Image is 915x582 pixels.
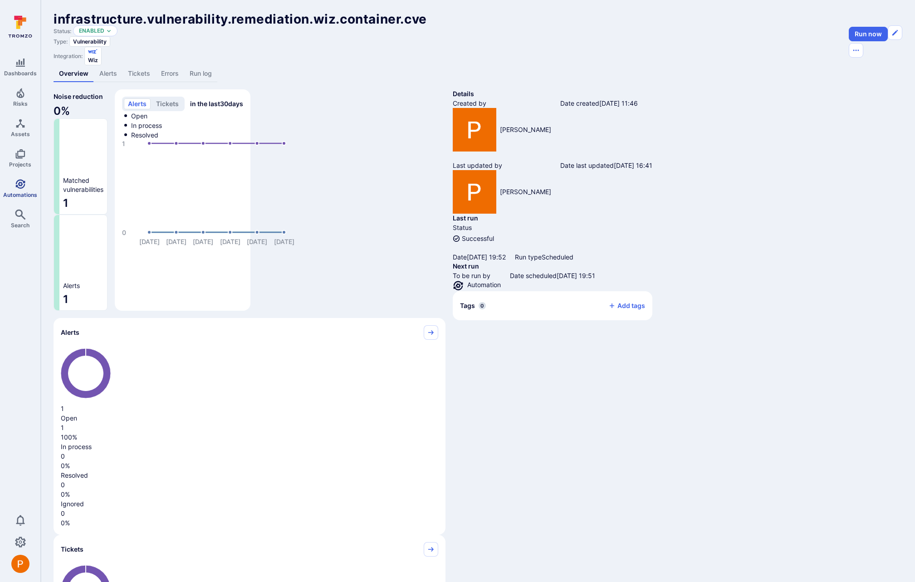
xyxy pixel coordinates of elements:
span: Date created [560,99,599,107]
button: tickets [152,98,183,109]
span: infrastructure.vulnerability.remediation.wiz.container.cve [54,11,427,27]
span: 0 % [61,490,70,498]
span: [DATE] 11:46 [599,99,638,107]
text: [DATE] [220,238,240,245]
span: Date [453,253,467,261]
section: Last run widget [453,214,652,262]
a: Alerts [94,65,122,82]
span: Open [131,111,147,121]
button: Enabled [79,27,104,34]
span: 1 [61,424,64,431]
span: [DATE] 19:51 [557,272,595,279]
span: Run type [515,253,542,261]
text: 1 [122,139,125,147]
text: [DATE] [166,238,186,245]
span: Matched vulnerabilities [63,176,103,194]
span: Status [453,223,652,232]
span: 0 [61,509,65,517]
img: ACg8ocICMCW9Gtmm-eRbQDunRucU07-w0qv-2qX63v-oG-s=s96-c [11,555,29,573]
text: [DATE] [247,238,267,245]
span: Ignored [61,500,84,508]
span: Status: [54,28,71,34]
span: 0 % [61,519,70,527]
span: Open [61,414,77,422]
span: Automation [467,280,501,291]
text: [DATE] [193,238,213,245]
span: Successful [462,234,494,243]
a: Run log [184,65,217,82]
span: To be run by [453,272,490,279]
h2: Next run [453,262,652,271]
button: Edit automation [888,25,902,40]
span: 0 [61,481,65,489]
span: In process [61,443,92,450]
span: Scheduled [542,253,573,261]
span: Created by [453,99,486,107]
div: Peter Baker [453,108,496,152]
span: 0 % [54,104,70,117]
h2: Details [453,89,652,98]
span: [PERSON_NAME] [500,125,551,134]
span: [DATE] 16:41 [614,161,652,169]
section: Details widget [453,89,652,214]
span: Integration: [54,53,83,59]
button: alerts [124,98,151,109]
span: 100 % [61,433,77,441]
span: Last updated by [453,161,502,169]
span: Noise reduction [54,93,103,100]
div: Automation tabs [54,65,902,82]
span: 0 % [61,462,70,470]
div: Alerts pie widget [54,318,445,535]
a: Errors [156,65,184,82]
div: Peter Baker [453,170,496,214]
div: Alerts/Tickets trend [115,89,250,311]
span: 0 [61,452,65,460]
h2: Tags [460,301,475,310]
span: Date scheduled [510,272,557,279]
img: ACg8ocICMCW9Gtmm-eRbQDunRucU07-w0qv-2qX63v-oG-s=s96-c [453,108,496,152]
span: Alerts [61,328,79,337]
section: Next run widget [453,262,652,291]
span: [PERSON_NAME] [500,187,551,196]
span: in the last 30 days [190,99,243,108]
text: [DATE] [274,238,294,245]
span: [DATE] 19:52 [467,253,506,261]
span: Resolved [61,471,88,479]
a: Tickets [122,65,156,82]
span: Wiz [88,57,98,64]
span: Assets [11,131,30,137]
button: Automation menu [849,43,863,58]
h2: Last run [453,214,652,223]
button: Run automation [849,27,888,41]
span: Tickets [61,545,83,554]
span: Search [11,222,29,229]
span: Type: [54,38,68,45]
span: Resolved [131,130,158,140]
span: Projects [9,161,31,168]
span: 0 [479,302,486,309]
button: Add tags [601,298,645,313]
span: 1 [63,292,103,307]
a: Overview [54,65,94,82]
span: Alerts [63,281,80,290]
div: Collapse tags [453,291,652,320]
span: 1 [63,196,103,210]
button: Expand dropdown [106,28,112,34]
div: Peter Baker [11,555,29,573]
img: ACg8ocICMCW9Gtmm-eRbQDunRucU07-w0qv-2qX63v-oG-s=s96-c [453,170,496,214]
div: Vulnerability [69,36,110,47]
text: [DATE] [139,238,160,245]
span: Risks [13,100,28,107]
span: Date last updated [560,161,614,169]
text: 0 [122,228,126,236]
span: In process [131,121,162,130]
span: Automations [3,191,37,198]
span: Dashboards [4,70,37,77]
span: total [61,405,64,412]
